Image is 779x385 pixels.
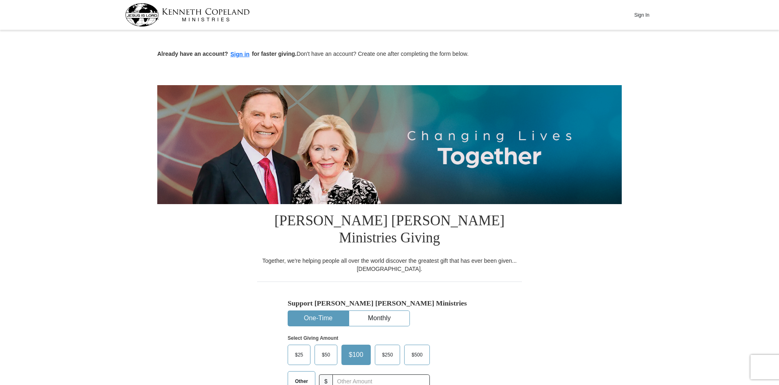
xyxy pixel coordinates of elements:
span: $500 [407,349,427,361]
span: $250 [378,349,397,361]
p: Don't have an account? Create one after completing the form below. [157,50,622,59]
div: Together, we're helping people all over the world discover the greatest gift that has ever been g... [257,257,522,273]
strong: Already have an account? for faster giving. [157,51,297,57]
span: $100 [345,349,367,361]
button: Sign In [629,9,654,21]
h1: [PERSON_NAME] [PERSON_NAME] Ministries Giving [257,204,522,257]
span: $50 [318,349,334,361]
strong: Select Giving Amount [288,335,338,341]
img: kcm-header-logo.svg [125,3,250,26]
button: One-Time [288,311,348,326]
button: Monthly [349,311,409,326]
h5: Support [PERSON_NAME] [PERSON_NAME] Ministries [288,299,491,308]
button: Sign in [228,50,252,59]
span: $25 [291,349,307,361]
